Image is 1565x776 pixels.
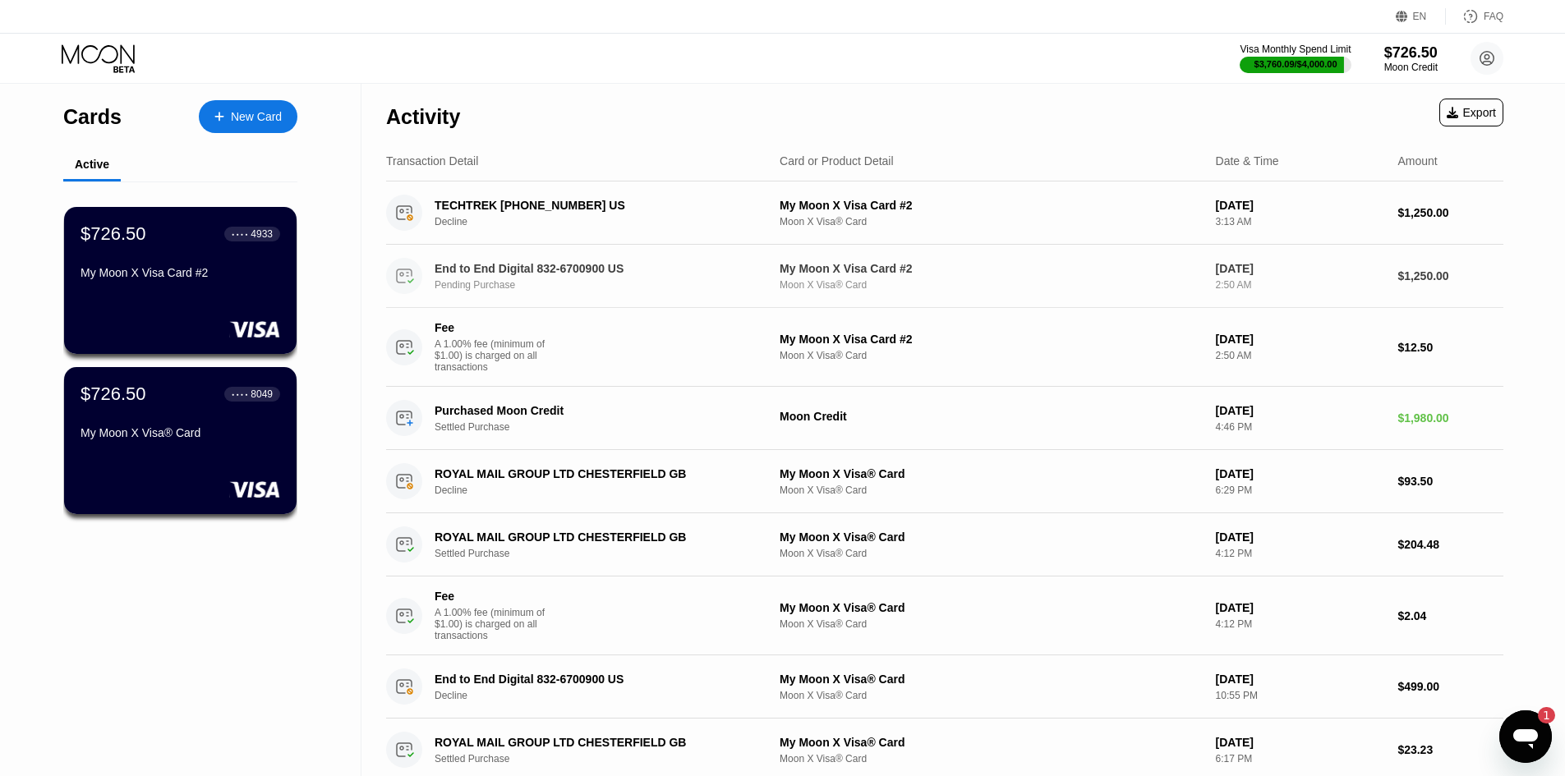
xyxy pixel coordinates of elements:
[435,421,777,433] div: Settled Purchase
[435,467,753,480] div: ROYAL MAIL GROUP LTD CHESTERFIELD GB
[1216,216,1385,227] div: 3:13 AM
[435,690,777,701] div: Decline
[1216,279,1385,291] div: 2:50 AM
[64,207,297,354] div: $726.50● ● ● ●4933My Moon X Visa Card #2
[386,105,460,129] div: Activity
[1254,59,1337,69] div: $3,760.09 / $4,000.00
[1240,44,1351,73] div: Visa Monthly Spend Limit$3,760.09/$4,000.00
[1216,548,1385,559] div: 4:12 PM
[386,245,1503,308] div: End to End Digital 832-6700900 USPending PurchaseMy Moon X Visa Card #2Moon X Visa® Card[DATE]2:5...
[780,467,1203,480] div: My Moon X Visa® Card
[1447,106,1496,119] div: Export
[780,333,1203,346] div: My Moon X Visa Card #2
[435,736,753,749] div: ROYAL MAIL GROUP LTD CHESTERFIELD GB
[231,110,282,124] div: New Card
[1397,538,1503,551] div: $204.48
[435,279,777,291] div: Pending Purchase
[780,199,1203,212] div: My Moon X Visa Card #2
[199,100,297,133] div: New Card
[81,266,280,279] div: My Moon X Visa Card #2
[1413,11,1427,22] div: EN
[1216,350,1385,361] div: 2:50 AM
[435,548,777,559] div: Settled Purchase
[386,513,1503,576] div: ROYAL MAIL GROUP LTD CHESTERFIELD GBSettled PurchaseMy Moon X Visa® CardMoon X Visa® Card[DATE]4:...
[386,181,1503,245] div: TECHTREK [PHONE_NUMBER] USDeclineMy Moon X Visa Card #2Moon X Visa® Card[DATE]3:13 AM$1,250.00
[435,216,777,227] div: Decline
[64,367,297,514] div: $726.50● ● ● ●8049My Moon X Visa® Card
[1397,154,1437,168] div: Amount
[780,216,1203,227] div: Moon X Visa® Card
[63,105,122,129] div: Cards
[1397,341,1503,354] div: $12.50
[386,450,1503,513] div: ROYAL MAIL GROUP LTD CHESTERFIELD GBDeclineMy Moon X Visa® CardMoon X Visa® Card[DATE]6:29 PM$93.50
[1216,404,1385,417] div: [DATE]
[1396,8,1446,25] div: EN
[780,154,894,168] div: Card or Product Detail
[780,618,1203,630] div: Moon X Visa® Card
[1397,680,1503,693] div: $499.00
[251,388,273,400] div: 8049
[1384,44,1438,73] div: $726.50Moon Credit
[1446,8,1503,25] div: FAQ
[780,530,1203,544] div: My Moon X Visa® Card
[435,321,550,334] div: Fee
[1397,206,1503,219] div: $1,250.00
[435,262,753,275] div: End to End Digital 832-6700900 US
[780,673,1203,686] div: My Moon X Visa® Card
[1499,710,1552,763] iframe: Button to launch messaging window, 1 unread message
[1522,707,1555,723] iframe: Number of unread messages
[780,548,1203,559] div: Moon X Visa® Card
[1216,333,1385,346] div: [DATE]
[780,262,1203,275] div: My Moon X Visa Card #2
[435,199,753,212] div: TECHTREK [PHONE_NUMBER] US
[435,607,558,641] div: A 1.00% fee (minimum of $1.00) is charged on all transactions
[1384,44,1438,62] div: $726.50
[1216,736,1385,749] div: [DATE]
[75,158,109,171] div: Active
[386,308,1503,387] div: FeeA 1.00% fee (minimum of $1.00) is charged on all transactionsMy Moon X Visa Card #2Moon X Visa...
[1216,601,1385,614] div: [DATE]
[81,426,280,439] div: My Moon X Visa® Card
[780,410,1203,423] div: Moon Credit
[780,736,1203,749] div: My Moon X Visa® Card
[386,154,478,168] div: Transaction Detail
[435,484,777,496] div: Decline
[1397,411,1503,425] div: $1,980.00
[1216,618,1385,630] div: 4:12 PM
[435,338,558,373] div: A 1.00% fee (minimum of $1.00) is charged on all transactions
[1216,690,1385,701] div: 10:55 PM
[81,383,146,405] div: $726.50
[1240,44,1351,55] div: Visa Monthly Spend Limit
[1216,673,1385,686] div: [DATE]
[251,228,273,240] div: 4933
[1216,262,1385,275] div: [DATE]
[435,530,753,544] div: ROYAL MAIL GROUP LTD CHESTERFIELD GB
[780,753,1203,765] div: Moon X Visa® Card
[1439,99,1503,126] div: Export
[435,673,753,686] div: End to End Digital 832-6700900 US
[780,690,1203,701] div: Moon X Visa® Card
[1216,421,1385,433] div: 4:46 PM
[435,590,550,603] div: Fee
[1384,62,1438,73] div: Moon Credit
[1484,11,1503,22] div: FAQ
[1216,530,1385,544] div: [DATE]
[1216,753,1385,765] div: 6:17 PM
[435,404,753,417] div: Purchased Moon Credit
[780,279,1203,291] div: Moon X Visa® Card
[1397,269,1503,282] div: $1,250.00
[780,350,1203,361] div: Moon X Visa® Card
[386,655,1503,719] div: End to End Digital 832-6700900 USDeclineMy Moon X Visa® CardMoon X Visa® Card[DATE]10:55 PM$499.00
[780,601,1203,614] div: My Moon X Visa® Card
[1216,154,1279,168] div: Date & Time
[232,392,248,397] div: ● ● ● ●
[232,232,248,236] div: ● ● ● ●
[1397,609,1503,622] div: $2.04
[1397,475,1503,488] div: $93.50
[386,576,1503,655] div: FeeA 1.00% fee (minimum of $1.00) is charged on all transactionsMy Moon X Visa® CardMoon X Visa® ...
[1216,484,1385,496] div: 6:29 PM
[386,387,1503,450] div: Purchased Moon CreditSettled PurchaseMoon Credit[DATE]4:46 PM$1,980.00
[1397,743,1503,756] div: $23.23
[1216,199,1385,212] div: [DATE]
[780,484,1203,496] div: Moon X Visa® Card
